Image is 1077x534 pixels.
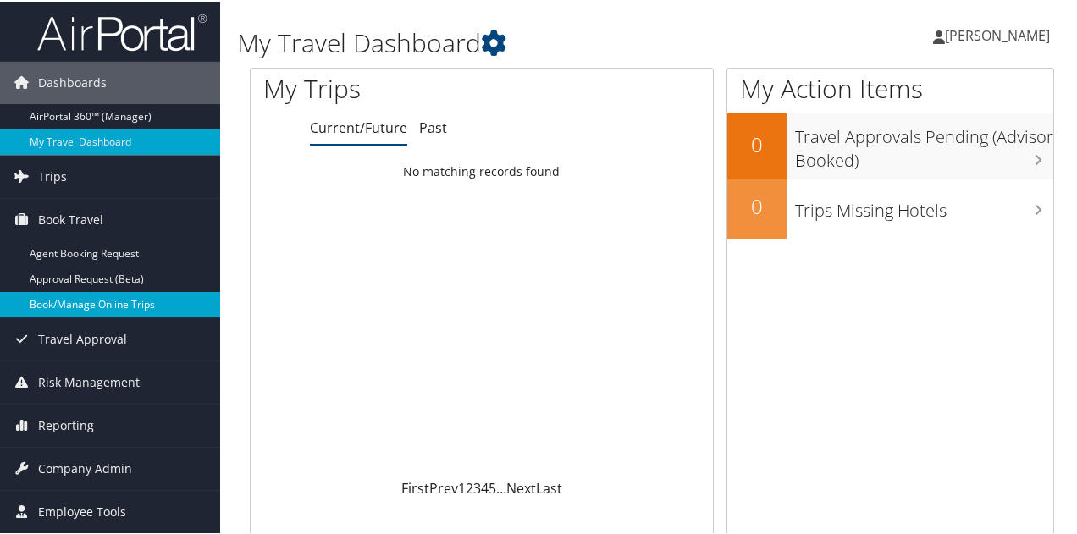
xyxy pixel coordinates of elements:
span: Book Travel [38,197,103,239]
img: airportal-logo.png [37,11,207,51]
a: 2 [466,477,473,496]
a: 0Trips Missing Hotels [727,178,1053,237]
a: [PERSON_NAME] [933,8,1067,59]
span: Trips [38,154,67,196]
h1: My Trips [263,69,507,105]
span: Employee Tools [38,489,126,531]
span: Risk Management [38,360,140,402]
span: Reporting [38,403,94,445]
h3: Trips Missing Hotels [795,189,1053,221]
a: 4 [481,477,489,496]
a: Last [536,477,562,496]
h1: My Travel Dashboard [237,24,790,59]
h1: My Action Items [727,69,1053,105]
span: Company Admin [38,446,132,488]
h3: Travel Approvals Pending (Advisor Booked) [795,115,1053,171]
a: Past [419,117,447,135]
a: Current/Future [310,117,407,135]
span: Travel Approval [38,317,127,359]
a: Prev [429,477,458,496]
td: No matching records found [251,155,713,185]
a: 3 [473,477,481,496]
a: 0Travel Approvals Pending (Advisor Booked) [727,112,1053,177]
span: [PERSON_NAME] [945,25,1050,43]
h2: 0 [727,129,787,157]
a: 5 [489,477,496,496]
h2: 0 [727,190,787,219]
span: … [496,477,506,496]
a: Next [506,477,536,496]
span: Dashboards [38,60,107,102]
a: 1 [458,477,466,496]
a: First [401,477,429,496]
